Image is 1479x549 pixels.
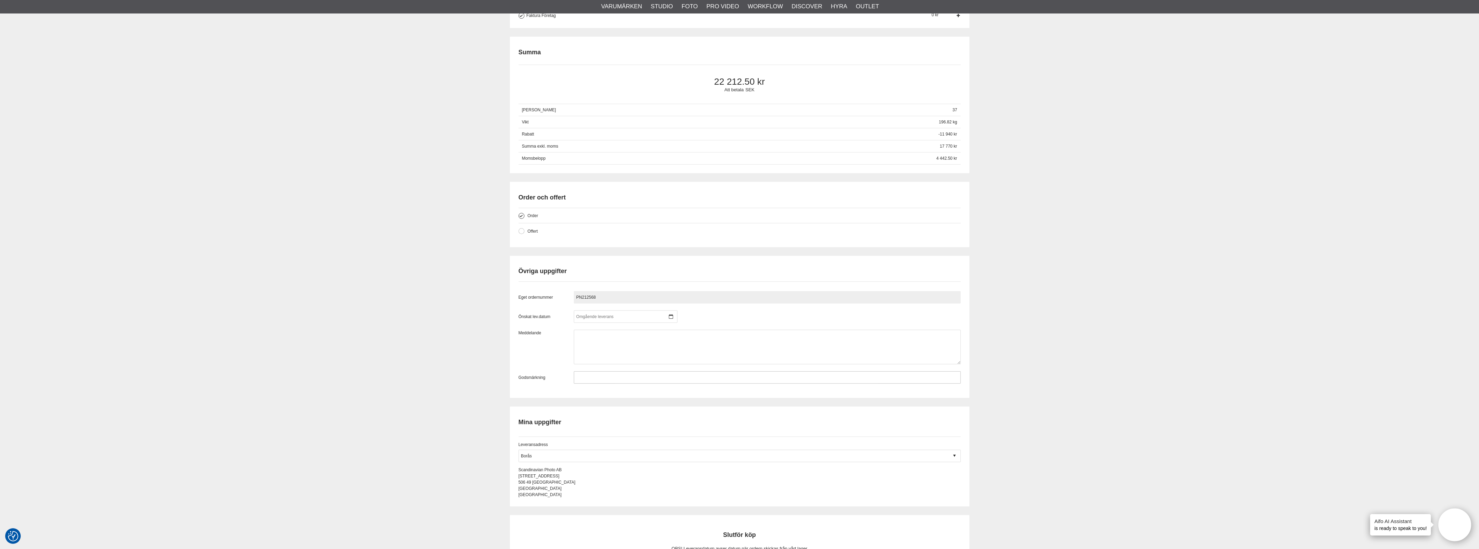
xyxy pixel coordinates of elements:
[519,480,576,485] span: 506 49 [GEOGRAPHIC_DATA]
[519,486,562,491] span: [GEOGRAPHIC_DATA]
[791,2,822,11] a: Discover
[651,2,673,11] a: Studio
[936,116,961,128] span: 196.82 kg
[528,229,538,234] span: Offert
[519,128,935,140] span: Rabatt
[519,474,560,478] span: [STREET_ADDRESS]
[519,104,949,116] span: [PERSON_NAME]
[519,140,937,152] span: Summa exkl. moms
[519,193,961,202] h2: Order och offert
[519,374,574,381] label: Godsmärkning
[936,140,960,152] span: 17 770
[530,76,949,87] span: 22 212.50
[949,104,960,116] span: 37
[519,492,562,497] span: [GEOGRAPHIC_DATA]
[935,128,960,140] span: -11 940
[707,2,739,11] a: Pro Video
[8,531,18,541] img: Revisit consent button
[527,13,556,18] span: Faktura Företag
[519,330,574,364] label: Meddelande
[601,2,642,11] a: Varumärken
[682,2,698,11] a: Foto
[519,314,574,320] label: Önskat lev.datum
[8,530,18,542] button: Samtyckesinställningar
[519,418,961,427] h2: Mina uppgifter
[519,267,961,276] h2: Övriga uppgifter
[831,2,847,11] a: Hyra
[527,531,952,539] h2: Slutför köp
[528,213,538,218] span: Order
[856,2,879,11] a: Outlet
[933,152,960,165] span: 4 442.50
[1370,514,1431,536] div: is ready to speak to you!
[519,152,933,165] span: Momsbelopp
[1374,518,1427,525] h4: Aifo AI Assistant
[519,48,541,57] h2: Summa
[519,116,936,128] span: Vikt
[932,12,939,17] span: 0
[746,87,755,92] span: SEK
[519,467,562,472] span: Scandinavian Photo AB
[724,87,744,92] span: Att betala
[519,442,548,447] span: Leveransadress
[519,294,574,300] label: Eget ordernummer
[748,2,783,11] a: Workflow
